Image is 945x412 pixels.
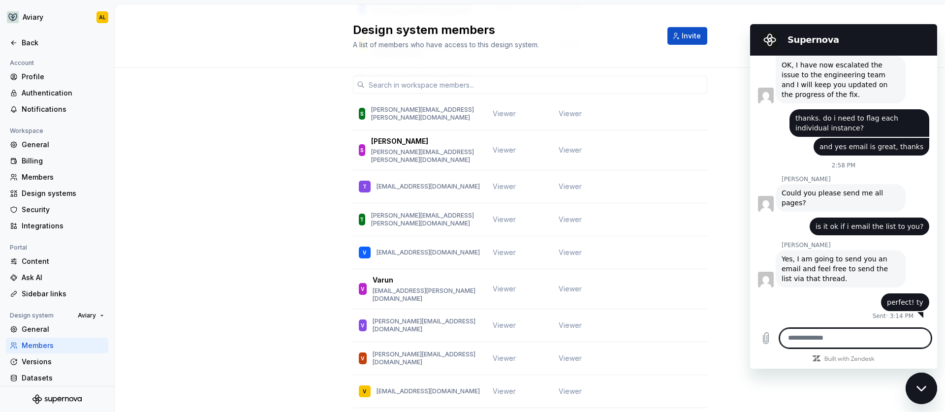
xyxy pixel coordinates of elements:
[493,321,516,329] span: Viewer
[377,387,480,395] p: [EMAIL_ADDRESS][DOMAIN_NAME]
[22,205,104,215] div: Security
[6,286,108,302] a: Sidebar links
[22,38,104,48] div: Back
[363,182,367,191] div: T
[6,370,108,386] a: Datasets
[559,248,582,257] span: Viewer
[22,104,104,114] div: Notifications
[99,13,106,21] div: AL
[377,249,480,256] p: [EMAIL_ADDRESS][DOMAIN_NAME]
[6,125,47,137] div: Workspace
[7,11,19,23] img: 256e2c79-9abd-4d59-8978-03feab5a3943.png
[493,215,516,223] span: Viewer
[6,169,108,185] a: Members
[493,285,516,293] span: Viewer
[493,146,516,154] span: Viewer
[22,256,104,266] div: Content
[559,182,582,191] span: Viewer
[6,35,108,51] a: Back
[22,289,104,299] div: Sidebar links
[32,394,82,404] svg: Supernova Logo
[360,145,364,155] div: S
[559,320,582,330] span: Viewer
[365,76,707,94] input: Search in workspace members...
[559,386,582,396] span: Viewer
[6,310,58,321] div: Design system
[6,354,108,370] a: Versions
[559,215,582,224] span: Viewer
[6,57,38,69] div: Account
[361,320,364,330] div: V
[6,218,108,234] a: Integrations
[22,72,104,82] div: Profile
[22,221,104,231] div: Integrations
[6,254,108,269] a: Content
[371,212,481,227] p: [PERSON_NAME][EMAIL_ADDRESS][PERSON_NAME][DOMAIN_NAME]
[22,172,104,182] div: Members
[493,182,516,190] span: Viewer
[373,275,393,285] p: Varun
[78,312,96,319] span: Aviary
[667,27,707,45] button: Invite
[363,248,366,257] div: V
[493,354,516,362] span: Viewer
[371,106,481,122] p: [PERSON_NAME][EMAIL_ADDRESS][PERSON_NAME][DOMAIN_NAME]
[493,387,516,395] span: Viewer
[22,341,104,350] div: Members
[493,248,516,256] span: Viewer
[371,136,428,146] p: [PERSON_NAME]
[559,353,582,363] span: Viewer
[6,338,108,353] a: Members
[6,242,31,254] div: Portal
[371,148,481,164] p: [PERSON_NAME][EMAIL_ADDRESS][PERSON_NAME][DOMAIN_NAME]
[363,386,366,396] div: V
[373,287,480,303] p: [EMAIL_ADDRESS][PERSON_NAME][DOMAIN_NAME]
[6,137,108,153] a: General
[559,109,582,119] span: Viewer
[6,101,108,117] a: Notifications
[22,88,104,98] div: Authentication
[493,109,516,118] span: Viewer
[22,140,104,150] div: General
[361,353,364,363] div: V
[6,186,108,201] a: Design systems
[22,156,104,166] div: Billing
[22,189,104,198] div: Design systems
[6,85,108,101] a: Authentication
[906,373,937,404] iframe: Button to launch messaging window, conversation in progress
[373,317,480,333] p: [PERSON_NAME][EMAIL_ADDRESS][DOMAIN_NAME]
[377,183,480,190] p: [EMAIL_ADDRESS][DOMAIN_NAME]
[6,69,108,85] a: Profile
[353,40,539,49] span: A list of members who have access to this design system.
[361,284,364,294] div: V
[373,350,480,366] p: [PERSON_NAME][EMAIL_ADDRESS][DOMAIN_NAME]
[6,202,108,218] a: Security
[23,12,43,22] div: Aviary
[682,31,701,41] span: Invite
[22,373,104,383] div: Datasets
[6,321,108,337] a: General
[2,6,112,28] button: AviaryAL
[6,153,108,169] a: Billing
[750,24,937,369] iframe: Messaging window
[360,215,364,224] div: T
[559,145,582,155] span: Viewer
[22,324,104,334] div: General
[22,273,104,283] div: Ask AI
[353,22,656,38] h2: Design system members
[22,357,104,367] div: Versions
